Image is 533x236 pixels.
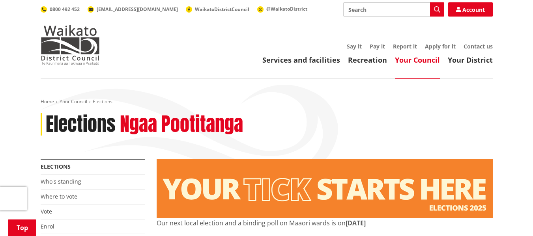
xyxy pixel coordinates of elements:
[41,163,71,170] a: Elections
[41,98,493,105] nav: breadcrumb
[262,55,340,65] a: Services and facilities
[41,223,54,230] a: Enrol
[93,98,112,105] span: Elections
[41,98,54,105] a: Home
[41,178,81,185] a: Who's standing
[157,218,493,228] p: Our next local election and a binding poll on Maaori wards is on
[186,6,249,13] a: WaikatoDistrictCouncil
[41,6,80,13] a: 0800 492 452
[347,43,362,50] a: Say it
[448,2,493,17] a: Account
[46,113,116,136] h1: Elections
[425,43,456,50] a: Apply for it
[195,6,249,13] span: WaikatoDistrictCouncil
[348,55,387,65] a: Recreation
[395,55,440,65] a: Your Council
[257,6,307,12] a: @WaikatoDistrict
[50,6,80,13] span: 0800 492 452
[370,43,385,50] a: Pay it
[464,43,493,50] a: Contact us
[448,55,493,65] a: Your District
[41,208,52,215] a: Vote
[343,2,444,17] input: Search input
[120,113,243,136] h2: Ngaa Pootitanga
[8,219,36,236] a: Top
[97,6,178,13] span: [EMAIL_ADDRESS][DOMAIN_NAME]
[346,219,366,227] strong: [DATE]
[393,43,417,50] a: Report it
[266,6,307,12] span: @WaikatoDistrict
[41,25,100,65] img: Waikato District Council - Te Kaunihera aa Takiwaa o Waikato
[88,6,178,13] a: [EMAIL_ADDRESS][DOMAIN_NAME]
[157,159,493,218] img: Elections - Website banner
[41,193,77,200] a: Where to vote
[60,98,87,105] a: Your Council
